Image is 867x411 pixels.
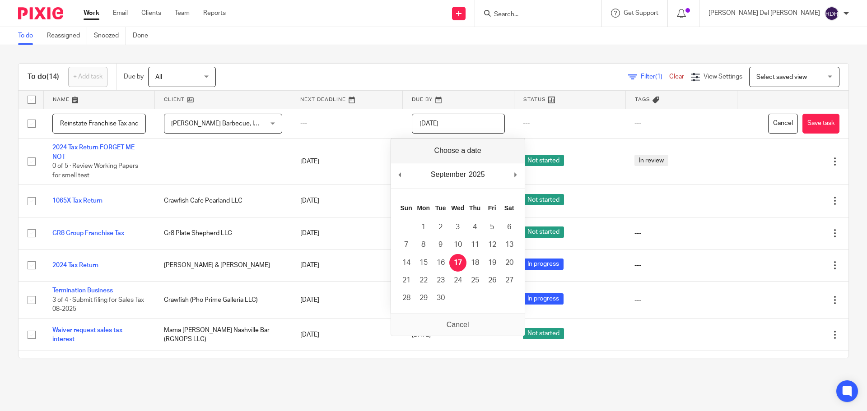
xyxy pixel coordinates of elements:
span: (1) [655,74,662,80]
span: Filter [641,74,669,80]
div: --- [634,229,728,238]
div: --- [634,296,728,305]
td: [DATE] [291,282,403,319]
button: 7 [398,236,415,254]
a: Done [133,27,155,45]
span: Get Support [624,10,658,16]
abbr: Sunday [401,204,412,212]
button: 13 [501,236,518,254]
button: 9 [432,236,449,254]
span: Not started [523,328,564,339]
button: 11 [466,236,484,254]
button: 10 [449,236,466,254]
td: Gr8 Plate Shepherd LLC [155,217,291,249]
a: Reassigned [47,27,87,45]
span: In progress [523,293,564,305]
abbr: Saturday [504,204,514,212]
div: --- [634,261,728,270]
button: 15 [415,254,432,272]
span: Not started [523,226,564,238]
button: 24 [449,272,466,289]
a: + Add task [68,67,107,87]
button: 29 [415,289,432,307]
button: 21 [398,272,415,289]
a: Reports [203,9,226,18]
button: 23 [432,272,449,289]
abbr: Monday [417,204,429,212]
button: 1 [415,218,432,236]
button: 4 [466,218,484,236]
span: View Settings [704,74,742,80]
td: [DATE] [291,319,403,351]
button: 3 [449,218,466,236]
button: 20 [501,254,518,272]
span: Select saved view [756,74,807,80]
span: In review [634,155,668,166]
div: --- [634,196,728,205]
td: --- [625,109,737,139]
button: 16 [432,254,449,272]
input: Search [493,11,574,19]
span: Not started [523,194,564,205]
a: Clear [669,74,684,80]
td: [DATE] [291,139,403,185]
img: Pixie [18,7,63,19]
button: Previous Month [396,168,405,181]
button: 27 [501,272,518,289]
td: [DATE] [291,249,403,281]
a: Termination Business [52,287,113,294]
button: Cancel [768,114,798,134]
td: --- [514,109,625,139]
button: 30 [432,289,449,307]
td: --- [291,109,403,139]
a: Clients [141,9,161,18]
td: Legacy The Vig (Vig Chicago LLC) [155,351,291,383]
a: 1065X Tax Return [52,198,103,204]
div: --- [634,330,728,339]
a: 2024 Tax Return FORGET ME NOT [52,144,135,160]
a: Email [113,9,128,18]
span: [PERSON_NAME] Barbecue, Inc. [171,120,262,127]
td: [DATE] [291,351,403,383]
button: Next Month [511,168,520,181]
h1: To do [28,72,59,82]
td: Crawfish (Pho Prime Galleria LLC) [155,282,291,319]
button: 26 [484,272,501,289]
button: 17 [449,254,466,272]
button: 18 [466,254,484,272]
a: 2024 Tax Return [52,262,98,268]
span: Not started [523,155,564,166]
button: 5 [484,218,501,236]
span: Tags [635,97,650,102]
abbr: Friday [488,204,496,212]
a: Snoozed [94,27,126,45]
p: [PERSON_NAME] Del [PERSON_NAME] [709,9,820,18]
button: 28 [398,289,415,307]
button: 6 [501,218,518,236]
a: Waiver request sales tax interest [52,327,122,342]
span: In progress [523,259,564,270]
button: 8 [415,236,432,254]
button: 12 [484,236,501,254]
div: 2025 [467,168,486,181]
div: September [429,168,467,181]
td: Mama [PERSON_NAME] Nashville Bar (RGNOPS LLC) [155,319,291,351]
input: Task name [52,114,146,134]
button: 25 [466,272,484,289]
input: Use the arrow keys to pick a date [412,114,505,134]
abbr: Wednesday [451,204,464,212]
button: 19 [484,254,501,272]
td: [DATE] [291,185,403,217]
button: 22 [415,272,432,289]
p: Due by [124,72,144,81]
img: svg%3E [825,6,839,21]
td: [PERSON_NAME] & [PERSON_NAME] [155,249,291,281]
a: Team [175,9,190,18]
span: 3 of 4 · Submit filing for Sales Tax 08-2025 [52,297,144,313]
button: 14 [398,254,415,272]
abbr: Tuesday [435,204,446,212]
span: [DATE] [412,332,431,338]
button: 2 [432,218,449,236]
td: Crawfish Cafe Pearland LLC [155,185,291,217]
a: To do [18,27,40,45]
